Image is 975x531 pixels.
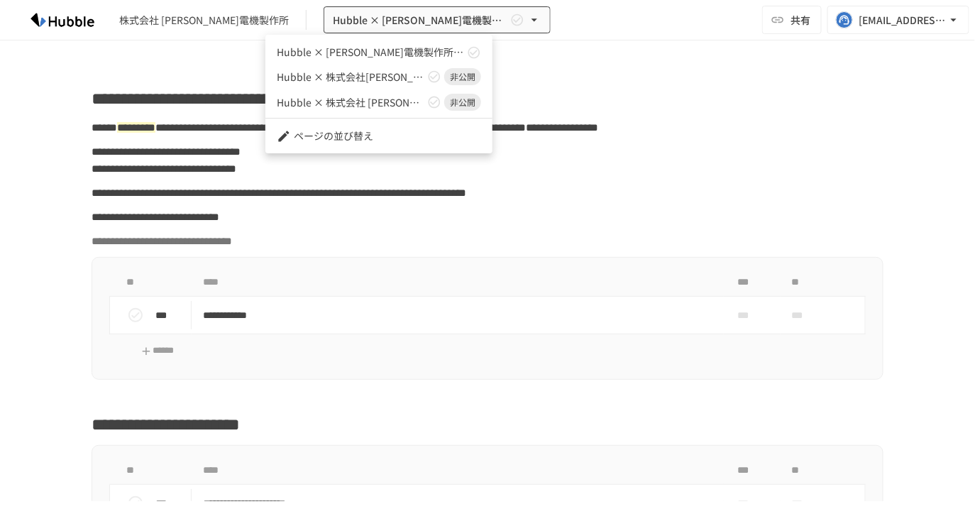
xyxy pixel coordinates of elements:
[444,70,481,83] span: 非公開
[277,95,424,110] span: Hubble × 株式会社 [PERSON_NAME]電機製作所 オンボーディングプロジェクト
[277,45,464,60] span: Hubble × [PERSON_NAME]電機製作所 オンボーディングプロジェクト
[265,124,492,148] li: ページの並び替え
[444,96,481,109] span: 非公開
[277,70,424,84] span: Hubble × 株式会社[PERSON_NAME]電機製作所 オンボーディングプロジェクト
